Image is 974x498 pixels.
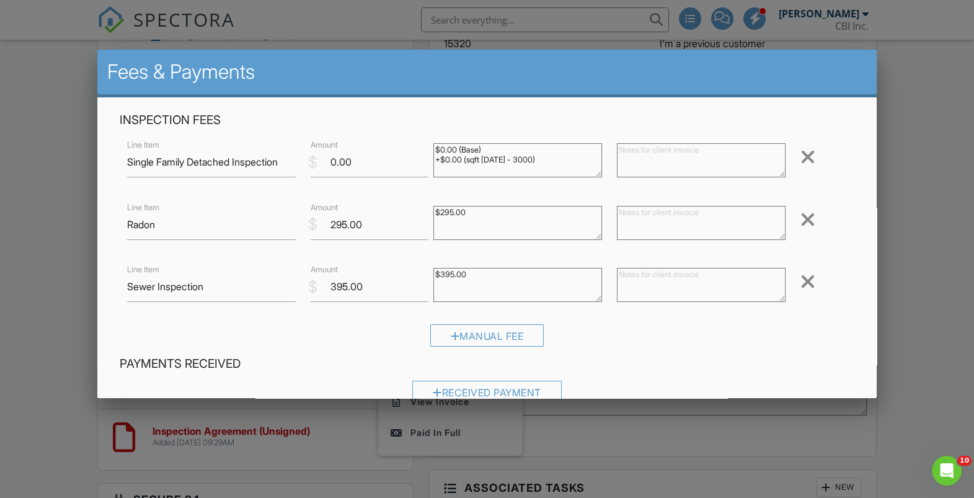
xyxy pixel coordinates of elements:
label: Amount [311,202,338,213]
a: Manual Fee [430,332,544,345]
label: Amount [311,264,338,275]
textarea: $395.00 [433,268,602,302]
label: Line Item [127,202,159,213]
label: Line Item [127,264,159,275]
h4: Inspection Fees [120,112,854,128]
div: Received Payment [412,381,562,403]
h4: Payments Received [120,356,854,372]
label: Amount [311,140,338,151]
div: Manual Fee [430,324,544,347]
h2: Fees & Payments [107,60,867,84]
textarea: $295.00 [433,206,602,240]
div: $ [308,214,317,235]
label: Line Item [127,140,159,151]
div: $ [308,277,317,298]
textarea: $0.00 (Base) +$0.00 (sqft [DATE] - 3000) [433,143,602,177]
span: 10 [957,456,972,466]
div: $ [308,152,317,173]
iframe: Intercom live chat [932,456,962,486]
a: Received Payment [412,389,562,402]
